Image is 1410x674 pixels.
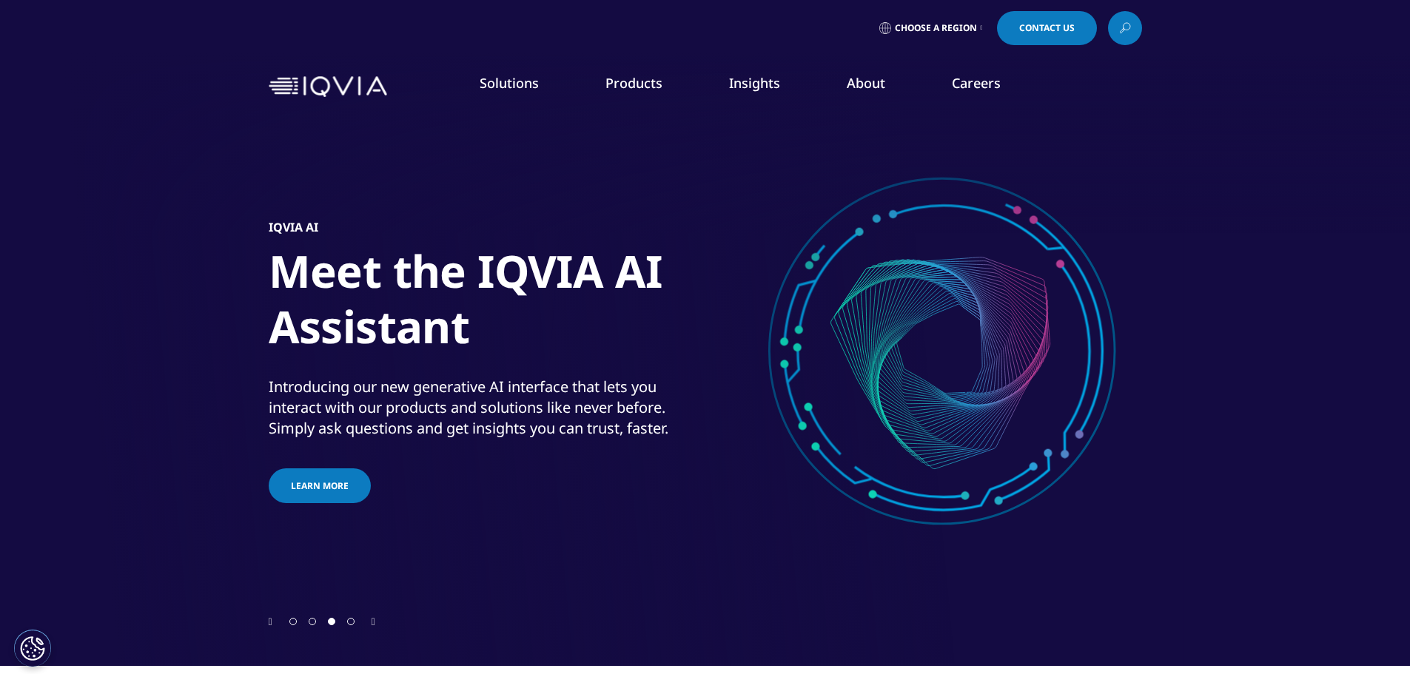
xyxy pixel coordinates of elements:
[269,243,824,363] h1: Meet the IQVIA AI Assistant
[328,618,335,625] span: Go to slide 3
[289,618,297,625] span: Go to slide 1
[269,468,371,503] a: Learn more
[269,220,318,235] h5: IQVIA AI
[605,74,662,92] a: Products
[372,614,375,628] div: Next slide
[480,74,539,92] a: Solutions
[393,52,1142,121] nav: Primary
[847,74,885,92] a: About
[997,11,1097,45] a: Contact Us
[269,76,387,98] img: IQVIA Healthcare Information Technology and Pharma Clinical Research Company
[729,74,780,92] a: Insights
[1019,24,1075,33] span: Contact Us
[309,618,316,625] span: Go to slide 2
[347,618,355,625] span: Go to slide 4
[14,630,51,667] button: Cookies Settings
[269,614,272,628] div: Previous slide
[269,111,1142,614] div: 3 / 4
[291,479,349,492] span: Learn more
[895,22,977,34] span: Choose a Region
[269,377,702,439] div: Introducing our new generative AI interface that lets you interact with our products and solution...
[952,74,1001,92] a: Careers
